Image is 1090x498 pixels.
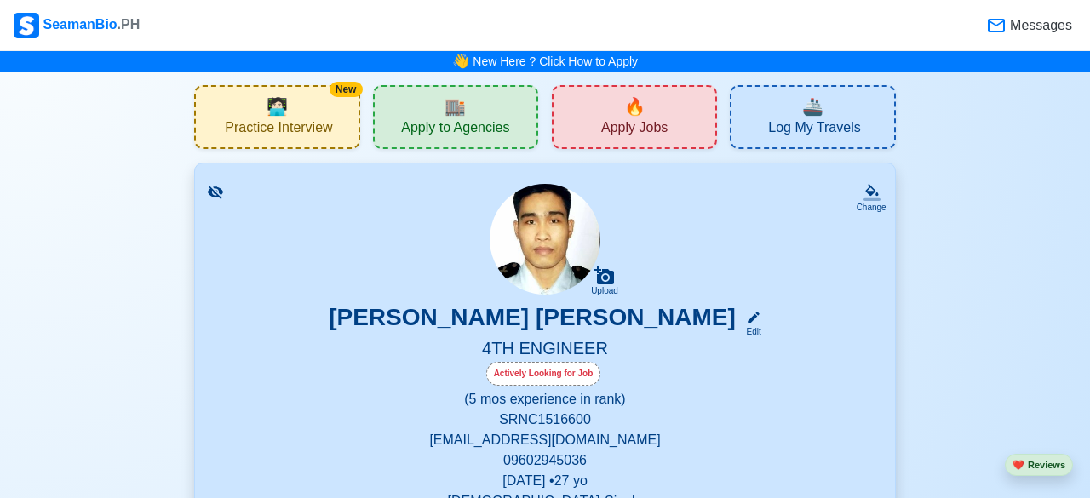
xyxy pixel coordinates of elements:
[1007,15,1072,36] span: Messages
[215,389,874,409] p: (5 mos experience in rank)
[768,119,860,140] span: Log My Travels
[14,13,39,38] img: Logo
[1005,454,1073,477] button: heartReviews
[601,119,668,140] span: Apply Jobs
[215,338,874,362] h5: 4TH ENGINEER
[449,49,472,74] span: bell
[857,201,886,214] div: Change
[486,362,601,386] div: Actively Looking for Job
[802,94,823,119] span: travel
[215,450,874,471] p: 09602945036
[624,94,645,119] span: new
[329,303,736,338] h3: [PERSON_NAME] [PERSON_NAME]
[473,54,638,68] a: New Here ? Click How to Apply
[591,286,618,296] div: Upload
[118,17,141,31] span: .PH
[1013,460,1024,470] span: heart
[225,119,332,140] span: Practice Interview
[14,13,140,38] div: SeamanBio
[215,409,874,430] p: SRN C1516600
[215,430,874,450] p: [EMAIL_ADDRESS][DOMAIN_NAME]
[401,119,509,140] span: Apply to Agencies
[739,325,761,338] div: Edit
[330,82,363,97] div: New
[215,471,874,491] p: [DATE] • 27 yo
[445,94,466,119] span: agencies
[267,94,288,119] span: interview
